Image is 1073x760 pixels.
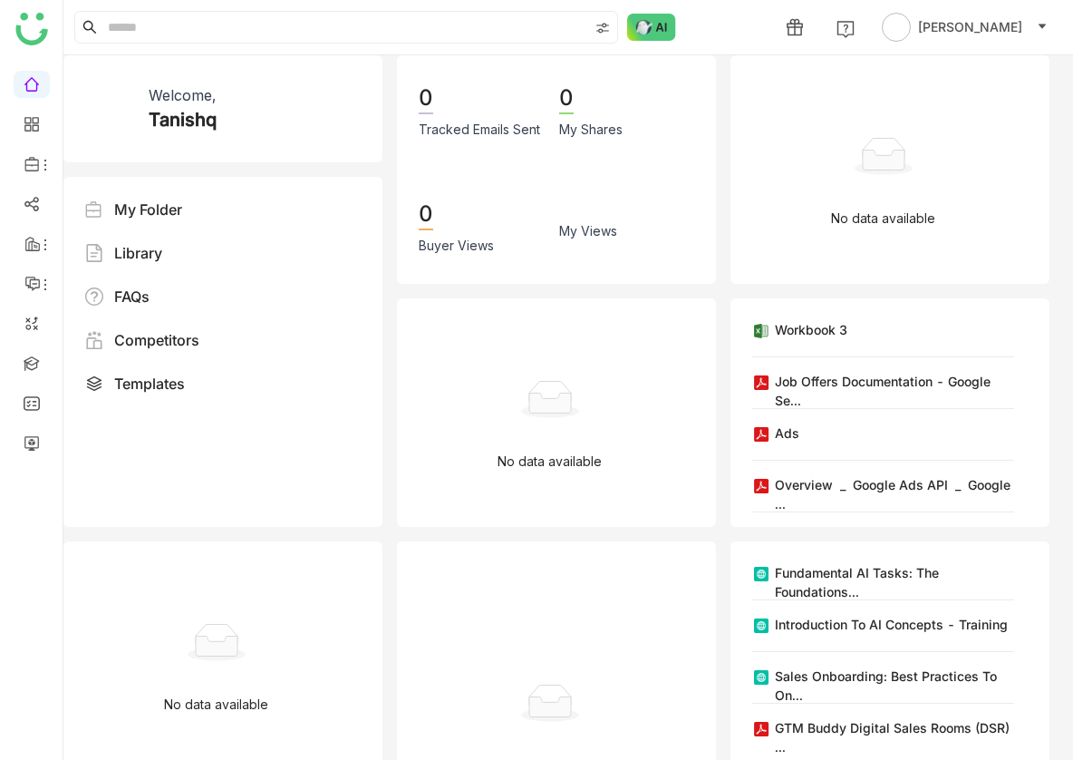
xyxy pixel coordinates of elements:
p: No data available [498,452,602,472]
div: Tracked Emails Sent [419,120,540,140]
div: Overview _ Google Ads API _ Google ... [775,475,1014,513]
div: Library [114,242,162,264]
div: Sales Onboarding: Best Practices to On... [775,667,1014,705]
img: ask-buddy-normal.svg [627,14,676,41]
img: help.svg [836,20,855,38]
div: Tanishq [149,106,217,133]
p: No data available [164,695,268,715]
div: My Folder [114,199,182,220]
div: Competitors [114,329,199,351]
div: My Views [559,221,617,241]
div: Welcome, [149,84,216,106]
div: Buyer Views [419,236,494,256]
button: [PERSON_NAME] [878,13,1051,42]
div: Fundamental AI Tasks: The Foundations... [775,563,1014,601]
div: My Shares [559,120,623,140]
img: avatar [882,13,911,42]
div: 0 [419,83,433,114]
img: search-type.svg [595,21,610,35]
div: Templates [114,373,185,395]
div: 0 [419,200,433,230]
div: Ads [775,424,799,443]
img: 684a9a1ede261c4b36a3ca30 [85,84,134,133]
p: No data available [831,209,935,229]
div: Introduction to AI concepts - Training [775,615,1008,634]
span: [PERSON_NAME] [918,17,1022,37]
div: GTM Buddy Digital Sales Rooms (DSR) ... [775,718,1014,756]
div: job offers documentation - Google Se... [775,372,1014,410]
div: FAQs [114,286,150,307]
div: 0 [559,83,574,114]
div: Workbook 3 [775,320,847,339]
img: logo [15,13,48,45]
